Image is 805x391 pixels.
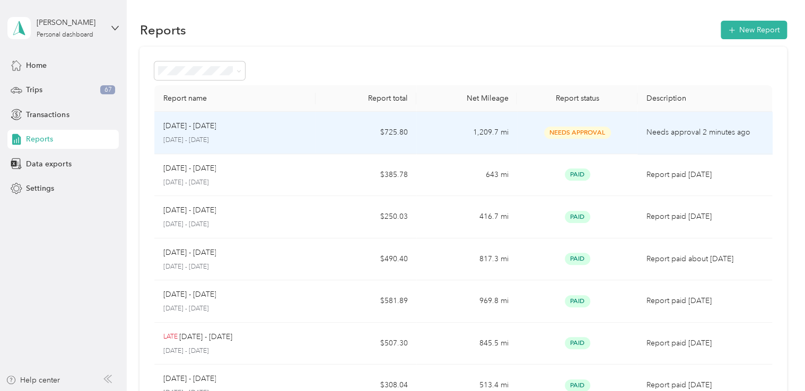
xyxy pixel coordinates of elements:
th: Description [637,85,772,112]
p: Report paid [DATE] [646,379,763,391]
span: Transactions [26,109,69,120]
span: Paid [565,168,590,181]
td: $581.89 [316,280,416,323]
h1: Reports [139,24,186,35]
p: [DATE] - [DATE] [163,136,307,145]
p: [DATE] - [DATE] [163,120,216,132]
td: 1,209.7 mi [416,112,517,154]
span: Data exports [26,158,71,170]
td: 845.5 mi [416,323,517,365]
p: Report paid [DATE] [646,295,763,307]
span: Paid [565,295,590,307]
button: New Report [721,21,787,39]
span: Paid [565,211,590,223]
span: Paid [565,337,590,349]
p: [DATE] - [DATE] [163,262,307,272]
span: Paid [565,253,590,265]
td: $725.80 [316,112,416,154]
p: Report paid [DATE] [646,211,763,223]
th: Report total [316,85,416,112]
span: Settings [26,183,54,194]
td: 643 mi [416,154,517,197]
p: [DATE] - [DATE] [163,304,307,314]
div: Report status [526,94,629,103]
span: Home [26,60,47,71]
p: [DATE] - [DATE] [163,220,307,229]
iframe: Everlance-gr Chat Button Frame [746,332,805,391]
p: [DATE] - [DATE] [163,247,216,259]
td: 817.3 mi [416,238,517,281]
p: [DATE] - [DATE] [163,205,216,216]
button: Help center [6,375,60,386]
p: [DATE] - [DATE] [179,331,232,343]
p: [DATE] - [DATE] [163,373,216,385]
p: [DATE] - [DATE] [163,178,307,188]
div: Personal dashboard [37,32,93,38]
span: Reports [26,134,53,145]
span: Needs Approval [544,127,611,139]
p: Report paid [DATE] [646,169,763,181]
td: 969.8 mi [416,280,517,323]
td: $385.78 [316,154,416,197]
td: $250.03 [316,196,416,238]
p: LATE [163,332,177,342]
div: [PERSON_NAME] [37,17,103,28]
td: 416.7 mi [416,196,517,238]
td: $507.30 [316,323,416,365]
p: [DATE] - [DATE] [163,346,307,356]
span: 67 [100,85,115,95]
th: Report name [154,85,316,112]
p: Report paid [DATE] [646,337,763,349]
span: Trips [26,84,42,95]
td: $490.40 [316,238,416,281]
th: Net Mileage [416,85,517,112]
p: [DATE] - [DATE] [163,163,216,174]
p: [DATE] - [DATE] [163,289,216,300]
p: Report paid about [DATE] [646,253,763,265]
p: Needs approval 2 minutes ago [646,127,763,138]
